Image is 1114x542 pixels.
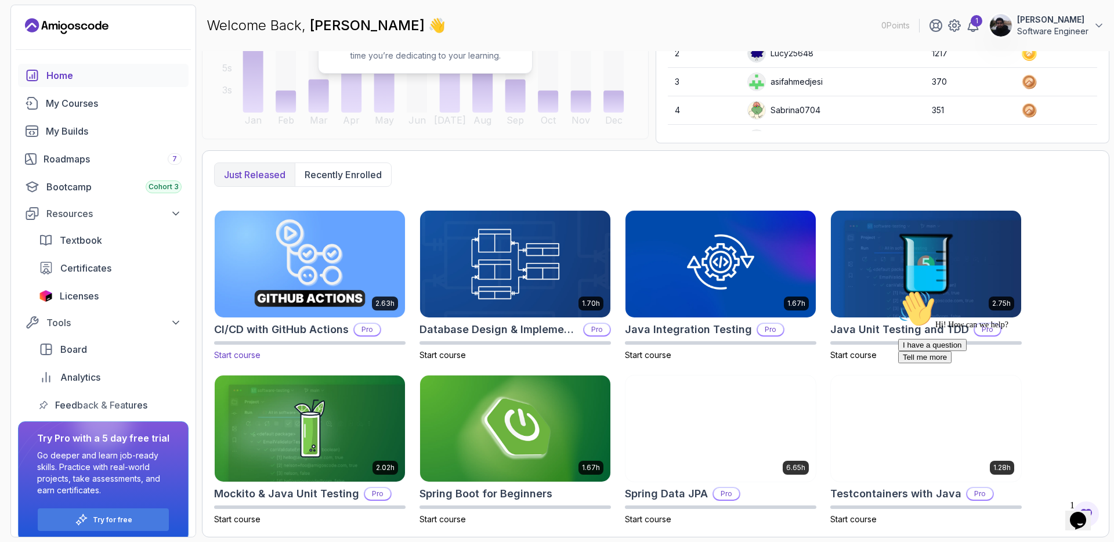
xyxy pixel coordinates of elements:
[375,299,395,308] p: 2.63h
[32,229,189,252] a: textbook
[748,130,765,147] img: user profile image
[831,375,1021,482] img: Testcontainers with Java card
[748,102,765,119] img: default monster avatar
[925,39,1014,68] td: 1217
[990,15,1012,37] img: user profile image
[419,350,466,360] span: Start course
[894,286,1102,490] iframe: chat widget
[419,321,578,338] h2: Database Design & Implementation
[214,350,261,360] span: Start course
[214,210,406,361] a: CI/CD with GitHub Actions card2.63hCI/CD with GitHub ActionsProStart course
[748,45,765,62] img: default monster avatar
[214,486,359,502] h2: Mockito & Java Unit Testing
[419,486,552,502] h2: Spring Boot for Beginners
[925,68,1014,96] td: 370
[747,44,813,63] div: Lucy25648
[428,16,446,35] span: 👋
[55,398,147,412] span: Feedback & Features
[830,210,1022,361] a: Java Unit Testing and TDD card2.75hJava Unit Testing and TDDProStart course
[967,488,993,500] p: Pro
[625,350,671,360] span: Start course
[32,338,189,361] a: board
[32,284,189,308] a: licenses
[582,463,600,472] p: 1.67h
[5,5,214,78] div: 👋Hi! How can we help?I have a questionTell me more
[25,17,108,35] a: Landing page
[419,210,611,361] a: Database Design & Implementation card1.70hDatabase Design & ImplementationProStart course
[214,375,406,526] a: Mockito & Java Unit Testing card2.02hMockito & Java Unit TestingProStart course
[5,53,73,66] button: I have a question
[207,16,446,35] p: Welcome Back,
[625,211,816,317] img: Java Integration Testing card
[747,73,823,91] div: asifahmedjesi
[18,64,189,87] a: home
[46,180,182,194] div: Bootcamp
[625,210,816,361] a: Java Integration Testing card1.67hJava Integration TestingProStart course
[668,96,740,125] td: 4
[419,514,466,524] span: Start course
[46,207,182,221] div: Resources
[714,488,739,500] p: Pro
[365,488,390,500] p: Pro
[310,17,428,34] span: [PERSON_NAME]
[625,321,752,338] h2: Java Integration Testing
[60,289,99,303] span: Licenses
[18,203,189,224] button: Resources
[214,514,261,524] span: Start course
[5,66,58,78] button: Tell me more
[224,168,285,182] p: Just released
[46,96,182,110] div: My Courses
[786,463,805,472] p: 6.65h
[37,508,169,532] button: Try for free
[748,73,765,91] img: user profile image
[1065,496,1102,530] iframe: chat widget
[747,101,820,120] div: Sabrina0704
[32,256,189,280] a: certificates
[46,124,182,138] div: My Builds
[625,375,816,482] img: Spring Data JPA card
[758,324,783,335] p: Pro
[32,393,189,417] a: feedback
[925,125,1014,153] td: 296
[582,299,600,308] p: 1.70h
[989,14,1105,37] button: user profile image[PERSON_NAME]Software Engineer
[39,290,53,302] img: jetbrains icon
[584,324,610,335] p: Pro
[18,120,189,143] a: builds
[44,152,182,166] div: Roadmaps
[830,321,969,338] h2: Java Unit Testing and TDD
[625,514,671,524] span: Start course
[355,324,380,335] p: Pro
[37,450,169,496] p: Go deeper and learn job-ready skills. Practice with real-world projects, take assessments, and ea...
[305,168,382,182] p: Recently enrolled
[966,19,980,32] a: 1
[149,182,179,191] span: Cohort 3
[747,129,798,148] div: amacut
[625,375,816,526] a: Spring Data JPA card6.65hSpring Data JPAProStart course
[210,208,410,320] img: CI/CD with GitHub Actions card
[830,350,877,360] span: Start course
[60,342,87,356] span: Board
[60,370,100,384] span: Analytics
[925,96,1014,125] td: 351
[881,20,910,31] p: 0 Points
[18,312,189,333] button: Tools
[831,211,1021,317] img: Java Unit Testing and TDD card
[18,92,189,115] a: courses
[971,15,982,27] div: 1
[5,35,115,44] span: Hi! How can we help?
[376,463,395,472] p: 2.02h
[419,375,611,526] a: Spring Boot for Beginners card1.67hSpring Boot for BeginnersStart course
[830,486,961,502] h2: Testcontainers with Java
[215,163,295,186] button: Just released
[172,154,177,164] span: 7
[18,175,189,198] a: bootcamp
[93,515,132,525] a: Try for free
[60,233,102,247] span: Textbook
[18,147,189,171] a: roadmaps
[830,514,877,524] span: Start course
[668,39,740,68] td: 2
[32,366,189,389] a: analytics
